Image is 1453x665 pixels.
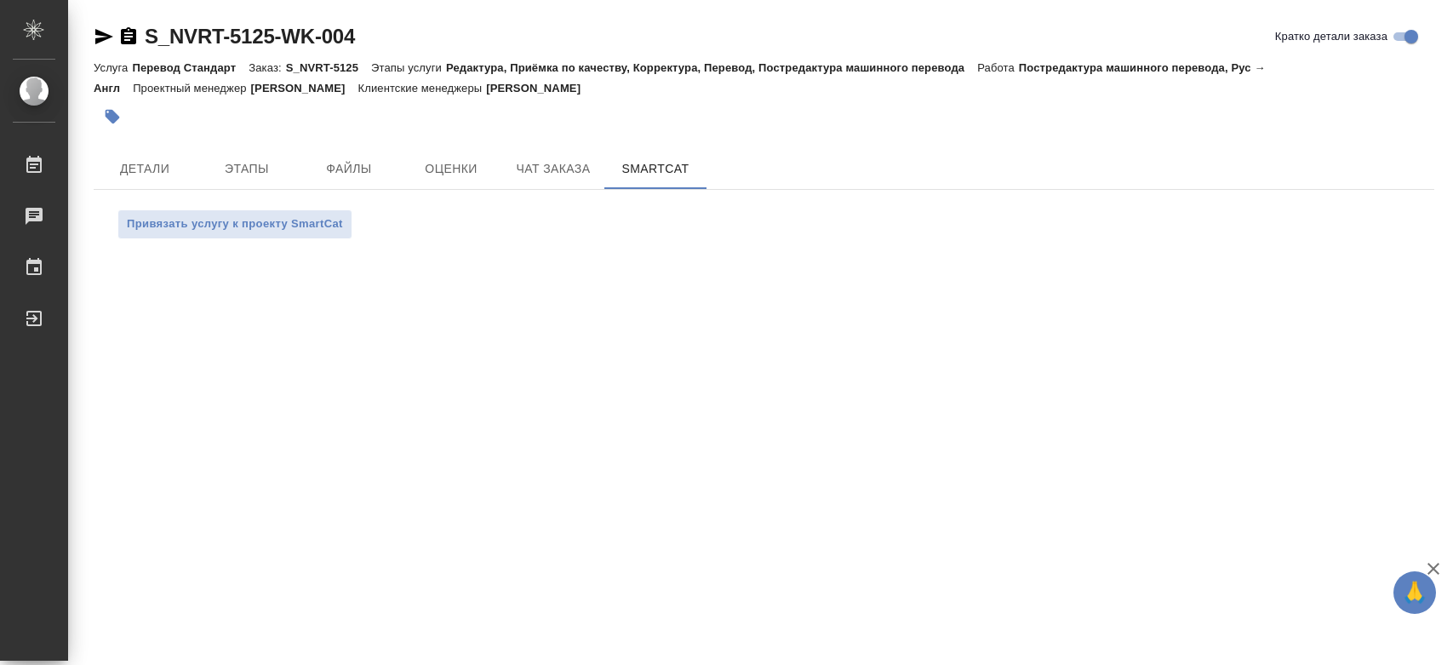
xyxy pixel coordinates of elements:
[615,158,696,180] span: SmartCat
[94,98,131,135] button: Добавить тэг
[1393,571,1436,614] button: 🙏
[977,61,1019,74] p: Работа
[358,82,487,95] p: Клиентские менеджеры
[132,61,249,74] p: Перевод Стандарт
[104,158,186,180] span: Детали
[94,26,114,47] button: Скопировать ссылку для ЯМессенджера
[286,61,371,74] p: S_NVRT-5125
[512,158,594,180] span: Чат заказа
[94,61,132,74] p: Услуга
[117,209,352,239] button: Привязать услугу к проекту SmartCat
[410,158,492,180] span: Оценки
[1400,575,1429,611] span: 🙏
[308,158,390,180] span: Файлы
[133,82,250,95] p: Проектный менеджер
[446,61,977,74] p: Редактура, Приёмка по качеству, Корректура, Перевод, Постредактура машинного перевода
[145,25,355,48] a: S_NVRT-5125-WK-004
[249,61,285,74] p: Заказ:
[251,82,358,95] p: [PERSON_NAME]
[206,158,288,180] span: Этапы
[118,26,139,47] button: Скопировать ссылку
[486,82,593,95] p: [PERSON_NAME]
[371,61,446,74] p: Этапы услуги
[127,215,343,234] span: Привязать услугу к проекту SmartCat
[1275,28,1387,45] span: Кратко детали заказа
